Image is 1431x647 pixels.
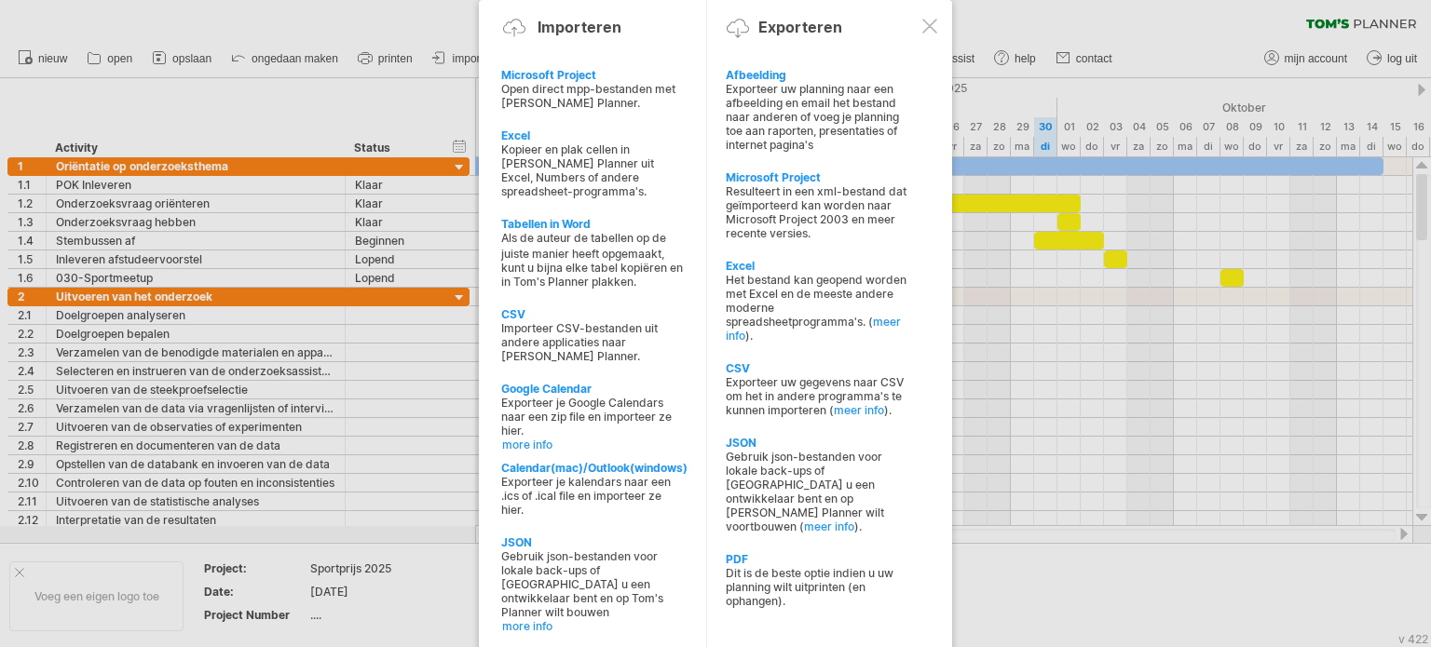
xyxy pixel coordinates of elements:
[501,231,686,289] div: Als de auteur de tabellen op de juiste manier heeft opgemaakt, kunt u bijna elke tabel kopiëren ...
[726,82,910,152] div: Exporteer uw planning naar een afbeelding en email het bestand naar anderen of voeg je planning t...
[726,68,910,82] div: Afbeelding
[726,184,910,240] div: Resulteert in een xml-bestand dat geïmporteerd kan worden naar Microsoft Project 2003 en meer rec...
[726,552,910,566] div: PDF
[726,259,910,273] div: Excel
[501,217,686,231] div: Tabellen in Word
[726,566,910,608] div: Dit is de beste optie indien u uw planning wilt uitprinten (en ophangen).
[538,18,621,36] div: Importeren
[834,403,884,417] a: meer info
[726,450,910,533] div: Gebruik json-bestanden voor lokale back-ups of [GEOGRAPHIC_DATA] u een ontwikkelaar bent en op [P...
[726,436,910,450] div: JSON
[726,273,910,343] div: Het bestand kan geopend worden met Excel en de meeste andere moderne spreadsheetprogramma's. ( ).
[726,315,901,343] a: meer info
[726,361,910,375] div: CSV
[726,170,910,184] div: Microsoft Project
[502,619,687,633] a: more info
[758,18,842,36] div: Exporteren
[502,438,687,452] a: more info
[501,128,686,142] div: Excel
[804,519,854,533] a: meer info
[501,142,686,198] div: Kopieer en plak cellen in [PERSON_NAME] Planner uit Excel, Numbers of andere spreadsheet-programm...
[726,375,910,417] div: Exporteer uw gegevens naar CSV om het in andere programma's te kunnen importeren ( ).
